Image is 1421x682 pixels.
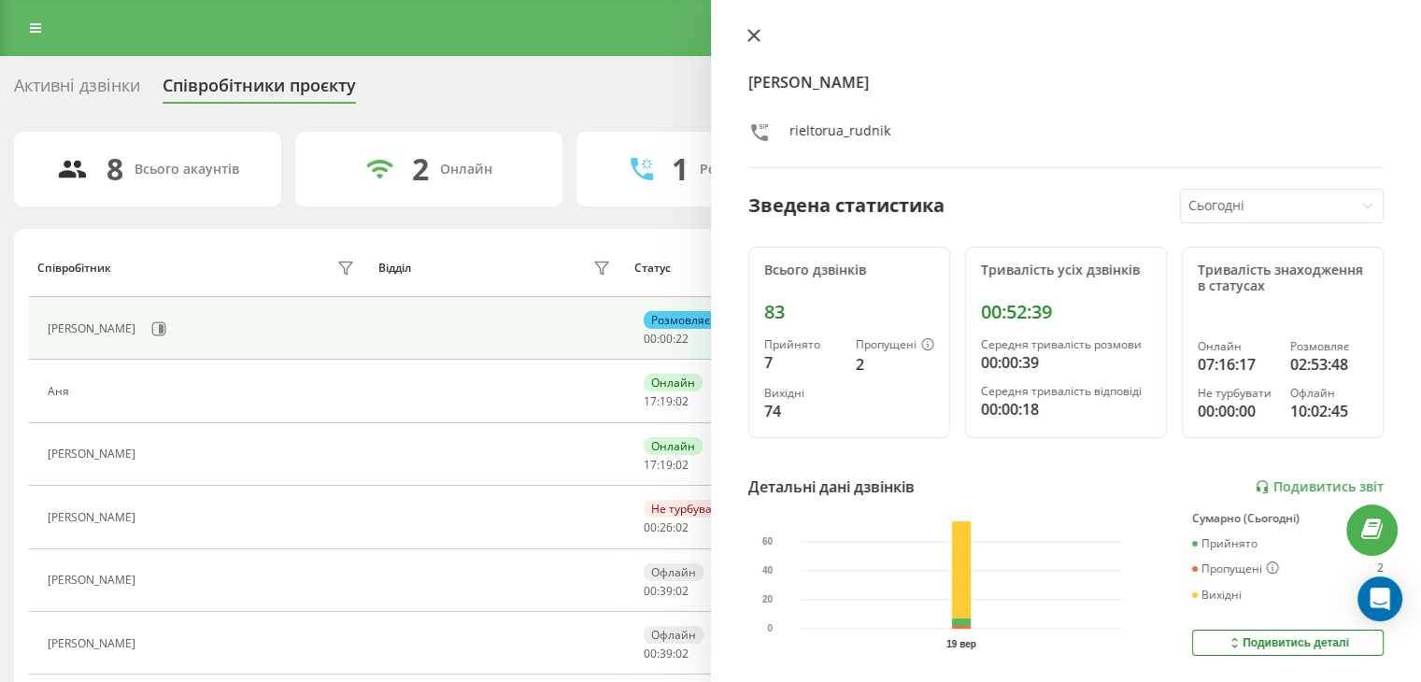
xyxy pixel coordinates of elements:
[660,646,673,661] span: 39
[48,448,140,461] div: [PERSON_NAME]
[660,331,673,347] span: 00
[1357,576,1402,621] div: Open Intercom Messenger
[378,262,411,275] div: Відділ
[644,521,689,534] div: : :
[644,333,689,346] div: : :
[644,437,703,455] div: Онлайн
[675,583,689,599] span: 02
[762,565,774,575] text: 40
[1290,340,1368,353] div: Розмовляє
[660,519,673,535] span: 26
[644,393,657,409] span: 17
[1227,635,1349,650] div: Подивитись деталі
[981,351,1151,374] div: 00:00:39
[764,263,934,278] div: Всього дзвінків
[1290,353,1368,376] div: 02:53:48
[660,393,673,409] span: 19
[764,400,841,422] div: 74
[981,301,1151,323] div: 00:52:39
[748,71,1385,93] h4: [PERSON_NAME]
[644,583,657,599] span: 00
[107,151,123,187] div: 8
[764,301,934,323] div: 83
[644,563,703,581] div: Офлайн
[675,331,689,347] span: 22
[1192,630,1384,656] button: Подивитись деталі
[762,536,774,547] text: 60
[1192,561,1279,576] div: Пропущені
[1290,387,1368,400] div: Офлайн
[946,639,976,649] text: 19 вер
[675,519,689,535] span: 02
[981,398,1151,420] div: 00:00:18
[789,121,890,149] div: rieltorua_rudnik
[748,476,915,498] div: Детальні дані дзвінків
[748,192,945,220] div: Зведена статистика
[1198,400,1275,422] div: 00:00:00
[672,151,689,187] div: 1
[1192,537,1258,550] div: Прийнято
[764,351,841,374] div: 7
[675,646,689,661] span: 02
[644,626,703,644] div: Офлайн
[700,162,790,178] div: Розмовляють
[675,457,689,473] span: 02
[48,385,74,398] div: Аня
[634,262,671,275] div: Статус
[135,162,239,178] div: Всього акаунтів
[48,637,140,650] div: [PERSON_NAME]
[412,151,429,187] div: 2
[644,646,657,661] span: 00
[675,393,689,409] span: 02
[1377,561,1384,576] div: 2
[644,585,689,598] div: : :
[981,338,1151,351] div: Середня тривалість розмови
[764,338,841,351] div: Прийнято
[1198,340,1275,353] div: Онлайн
[1198,263,1368,294] div: Тривалість знаходження в статусах
[660,457,673,473] span: 19
[48,574,140,587] div: [PERSON_NAME]
[1198,387,1275,400] div: Не турбувати
[644,519,657,535] span: 00
[644,500,732,518] div: Не турбувати
[37,262,111,275] div: Співробітник
[762,594,774,604] text: 20
[767,624,773,634] text: 0
[644,459,689,472] div: : :
[856,353,934,376] div: 2
[440,162,492,178] div: Онлайн
[764,387,841,400] div: Вихідні
[1192,512,1384,525] div: Сумарно (Сьогодні)
[644,311,718,329] div: Розмовляє
[1198,353,1275,376] div: 07:16:17
[163,76,356,105] div: Співробітники проєкту
[1290,400,1368,422] div: 10:02:45
[981,263,1151,278] div: Тривалість усіх дзвінків
[644,374,703,391] div: Онлайн
[856,338,934,353] div: Пропущені
[48,511,140,524] div: [PERSON_NAME]
[644,457,657,473] span: 17
[14,76,140,105] div: Активні дзвінки
[644,331,657,347] span: 00
[644,647,689,661] div: : :
[48,322,140,335] div: [PERSON_NAME]
[1255,479,1384,495] a: Подивитись звіт
[644,395,689,408] div: : :
[660,583,673,599] span: 39
[981,385,1151,398] div: Середня тривалість відповіді
[1192,589,1242,602] div: Вихідні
